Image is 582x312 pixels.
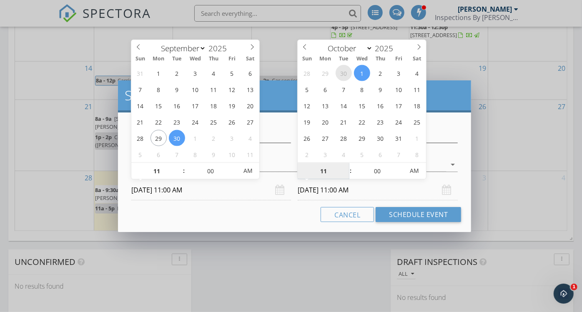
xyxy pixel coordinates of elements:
[372,130,389,146] span: October 30, 2025
[448,160,458,170] i: arrow_drop_down
[317,81,334,97] span: October 6, 2025
[242,130,258,146] span: October 4, 2025
[372,97,389,114] span: October 16, 2025
[371,56,389,62] span: Thu
[169,97,185,114] span: September 16, 2025
[334,56,353,62] span: Tue
[151,81,167,97] span: September 8, 2025
[354,146,370,162] span: November 5, 2025
[224,97,240,114] span: September 19, 2025
[241,56,259,62] span: Sat
[317,130,334,146] span: October 27, 2025
[169,146,185,162] span: October 7, 2025
[372,146,389,162] span: November 6, 2025
[168,56,186,62] span: Tue
[131,180,291,200] input: Select date
[391,130,407,146] span: October 31, 2025
[349,162,352,179] span: :
[299,114,315,130] span: October 19, 2025
[316,56,334,62] span: Mon
[354,97,370,114] span: October 15, 2025
[372,65,389,81] span: October 2, 2025
[151,97,167,114] span: September 15, 2025
[571,284,577,290] span: 1
[336,65,352,81] span: September 30, 2025
[187,65,203,81] span: September 3, 2025
[206,146,222,162] span: October 9, 2025
[372,81,389,97] span: October 9, 2025
[187,146,203,162] span: October 8, 2025
[298,180,458,200] input: Select date
[236,162,259,179] span: Click to toggle
[391,97,407,114] span: October 17, 2025
[187,130,203,146] span: October 1, 2025
[299,81,315,97] span: October 5, 2025
[132,97,148,114] span: September 14, 2025
[223,56,241,62] span: Fri
[372,114,389,130] span: October 23, 2025
[151,65,167,81] span: September 1, 2025
[242,65,258,81] span: September 6, 2025
[132,146,148,162] span: October 5, 2025
[317,146,334,162] span: November 3, 2025
[206,97,222,114] span: September 18, 2025
[205,56,223,62] span: Thu
[391,65,407,81] span: October 3, 2025
[132,130,148,146] span: September 28, 2025
[132,65,148,81] span: August 31, 2025
[224,65,240,81] span: September 5, 2025
[169,130,185,146] span: September 30, 2025
[186,56,205,62] span: Wed
[409,97,425,114] span: October 18, 2025
[169,65,185,81] span: September 2, 2025
[169,114,185,130] span: September 23, 2025
[242,81,258,97] span: September 13, 2025
[403,162,426,179] span: Click to toggle
[336,81,352,97] span: October 7, 2025
[187,97,203,114] span: September 17, 2025
[224,81,240,97] span: September 12, 2025
[336,97,352,114] span: October 14, 2025
[354,114,370,130] span: October 22, 2025
[317,97,334,114] span: October 13, 2025
[298,56,316,62] span: Sun
[354,130,370,146] span: October 29, 2025
[409,146,425,162] span: November 8, 2025
[554,284,574,304] iframe: Intercom live chat
[151,130,167,146] span: September 29, 2025
[336,130,352,146] span: October 28, 2025
[132,81,148,97] span: September 7, 2025
[409,81,425,97] span: October 11, 2025
[317,65,334,81] span: September 29, 2025
[187,114,203,130] span: September 24, 2025
[224,146,240,162] span: October 10, 2025
[391,146,407,162] span: November 7, 2025
[408,56,426,62] span: Sat
[132,114,148,130] span: September 21, 2025
[354,65,370,81] span: October 1, 2025
[187,81,203,97] span: September 10, 2025
[151,146,167,162] span: October 6, 2025
[242,114,258,130] span: September 27, 2025
[299,97,315,114] span: October 12, 2025
[409,114,425,130] span: October 25, 2025
[321,207,374,222] button: Cancel
[336,146,352,162] span: November 4, 2025
[354,81,370,97] span: October 8, 2025
[125,87,465,104] h2: Schedule Event
[206,130,222,146] span: October 2, 2025
[242,146,258,162] span: October 11, 2025
[151,114,167,130] span: September 22, 2025
[224,114,240,130] span: September 26, 2025
[224,130,240,146] span: October 3, 2025
[299,130,315,146] span: October 26, 2025
[373,43,400,54] input: Year
[131,56,150,62] span: Sun
[183,162,185,179] span: :
[242,97,258,114] span: September 20, 2025
[299,146,315,162] span: November 2, 2025
[409,65,425,81] span: October 4, 2025
[206,81,222,97] span: September 11, 2025
[353,56,371,62] span: Wed
[206,114,222,130] span: September 25, 2025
